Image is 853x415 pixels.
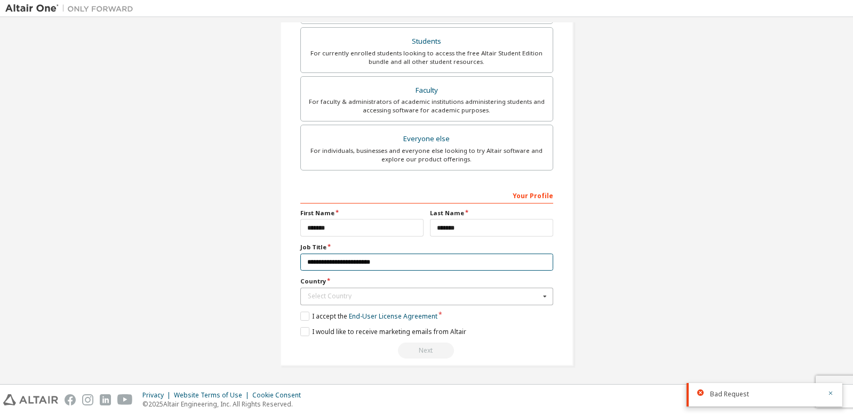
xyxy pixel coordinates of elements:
[142,391,174,400] div: Privacy
[252,391,307,400] div: Cookie Consent
[142,400,307,409] p: © 2025 Altair Engineering, Inc. All Rights Reserved.
[430,209,553,217] label: Last Name
[65,394,76,405] img: facebook.svg
[307,147,546,164] div: For individuals, businesses and everyone else looking to try Altair software and explore our prod...
[307,132,546,147] div: Everyone else
[307,49,546,66] div: For currently enrolled students looking to access the free Altair Student Edition bundle and all ...
[307,97,546,115] div: For faculty & administrators of academic institutions administering students and accessing softwa...
[307,83,546,98] div: Faculty
[300,186,553,204] div: Your Profile
[300,343,553,359] div: Read and acccept EULA to continue
[710,390,749,398] span: Bad Request
[82,394,93,405] img: instagram.svg
[300,243,553,251] label: Job Title
[300,277,553,286] label: Country
[300,312,437,321] label: I accept the
[100,394,111,405] img: linkedin.svg
[117,394,133,405] img: youtube.svg
[5,3,139,14] img: Altair One
[300,327,466,336] label: I would like to receive marketing emails from Altair
[349,312,437,321] a: End-User License Agreement
[3,394,58,405] img: altair_logo.svg
[174,391,252,400] div: Website Terms of Use
[307,34,546,49] div: Students
[308,293,540,299] div: Select Country
[300,209,424,217] label: First Name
